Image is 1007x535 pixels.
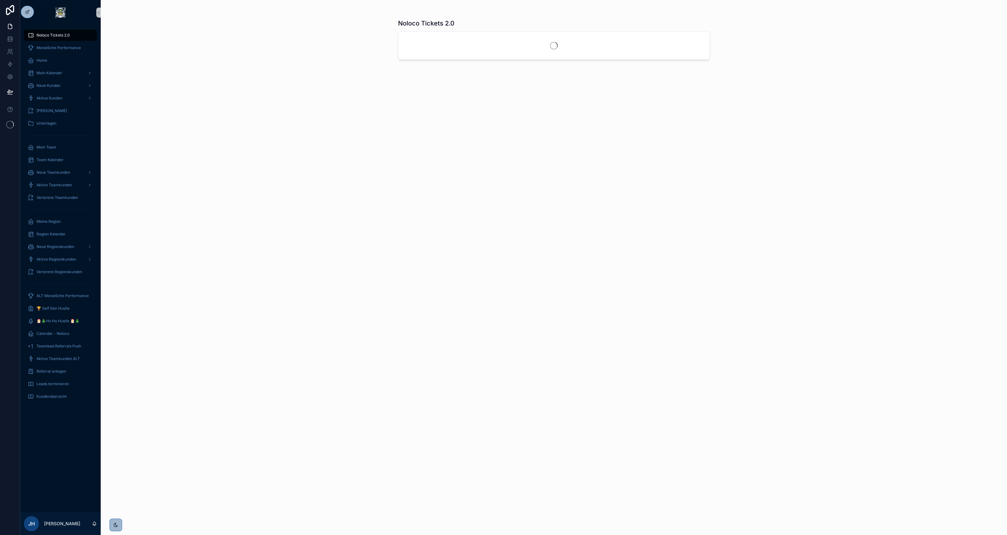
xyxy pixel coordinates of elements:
span: Aktive Teamkunden ALT [37,356,80,361]
span: Kundenübersicht [37,394,67,399]
span: Verlorene Regionskunden [37,269,82,274]
span: Referral anlegen [37,369,66,374]
span: 🏆 Self Gen Hustle [37,306,70,311]
span: Monatliche Performance [37,45,81,50]
a: Verlorene Regionskunden [24,266,97,278]
span: 🎅🎄Ho Ho Hustle 🎅🎄 [37,318,80,324]
span: Mein Kalender [37,70,62,76]
a: Noloco Tickets 2.0 [24,30,97,41]
a: Referral anlegen [24,366,97,377]
span: Leads terminieren [37,381,69,386]
span: Region Kalender [37,232,66,237]
p: [PERSON_NAME] [44,521,80,527]
span: Mein Team [37,145,56,150]
img: App logo [55,8,65,18]
a: Home [24,55,97,66]
span: Team Kalender [37,157,64,162]
a: Monatliche Performance [24,42,97,53]
span: Neue Regionskunden [37,244,74,249]
a: Aktive Regionskunden [24,254,97,265]
span: Meine Region [37,219,61,224]
span: JH [28,520,35,527]
h1: Noloco Tickets 2.0 [398,19,454,28]
div: scrollable content [20,25,101,410]
a: 🏆 Self Gen Hustle [24,303,97,314]
a: Kundenübersicht [24,391,97,402]
a: Verlorene Teamkunden [24,192,97,203]
a: Neue Teamkunden [24,167,97,178]
span: ALT Monatliche Performance [37,293,89,298]
a: 🎅🎄Ho Ho Hustle 🎅🎄 [24,315,97,327]
span: Home [37,58,47,63]
span: Calendar - Noloco [37,331,69,336]
span: Aktive Teamkunden [37,183,72,188]
span: Unterlagen [37,121,56,126]
span: Aktive Regionskunden [37,257,76,262]
a: [PERSON_NAME] [24,105,97,116]
a: Neue Regionskunden [24,241,97,252]
span: Noloco Tickets 2.0 [37,33,70,38]
span: Neue Kunden [37,83,60,88]
a: Team Kalender [24,154,97,166]
a: Calendar - Noloco [24,328,97,339]
span: Neue Teamkunden [37,170,70,175]
span: [PERSON_NAME] [37,108,67,113]
a: Aktive Teamkunden [24,179,97,191]
a: Meine Region [24,216,97,227]
span: Verlorene Teamkunden [37,195,78,200]
a: Neue Kunden [24,80,97,91]
a: Mein Kalender [24,67,97,79]
a: Aktive Teamkunden ALT [24,353,97,364]
a: Region Kalender [24,228,97,240]
a: Teamlead Referrals Push [24,341,97,352]
span: Aktive Kunden [37,96,62,101]
a: ALT Monatliche Performance [24,290,97,301]
a: Mein Team [24,142,97,153]
a: Unterlagen [24,118,97,129]
a: Aktive Kunden [24,93,97,104]
a: Leads terminieren [24,378,97,390]
span: Teamlead Referrals Push [37,344,81,349]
